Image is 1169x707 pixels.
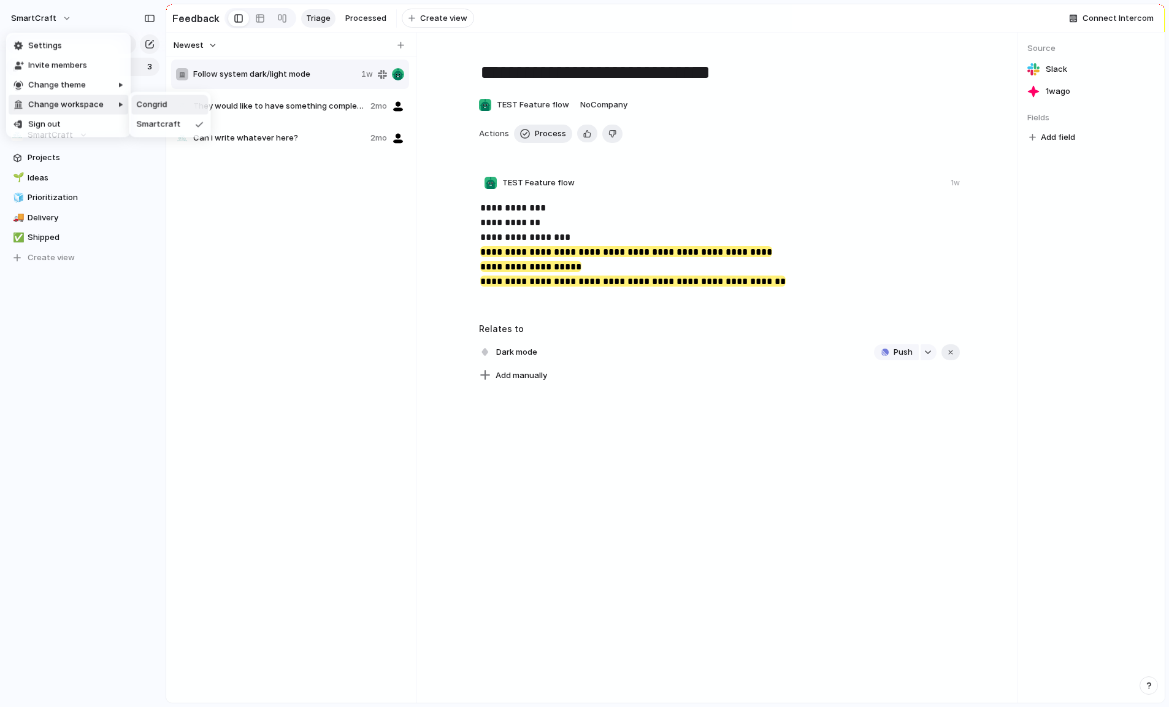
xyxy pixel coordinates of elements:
span: Congrid [137,99,167,111]
span: Settings [28,40,62,52]
span: Invite members [28,60,87,72]
span: Smartcraft [137,118,181,131]
span: Sign out [28,118,61,131]
span: Change workspace [28,99,104,111]
span: Change theme [28,79,86,91]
